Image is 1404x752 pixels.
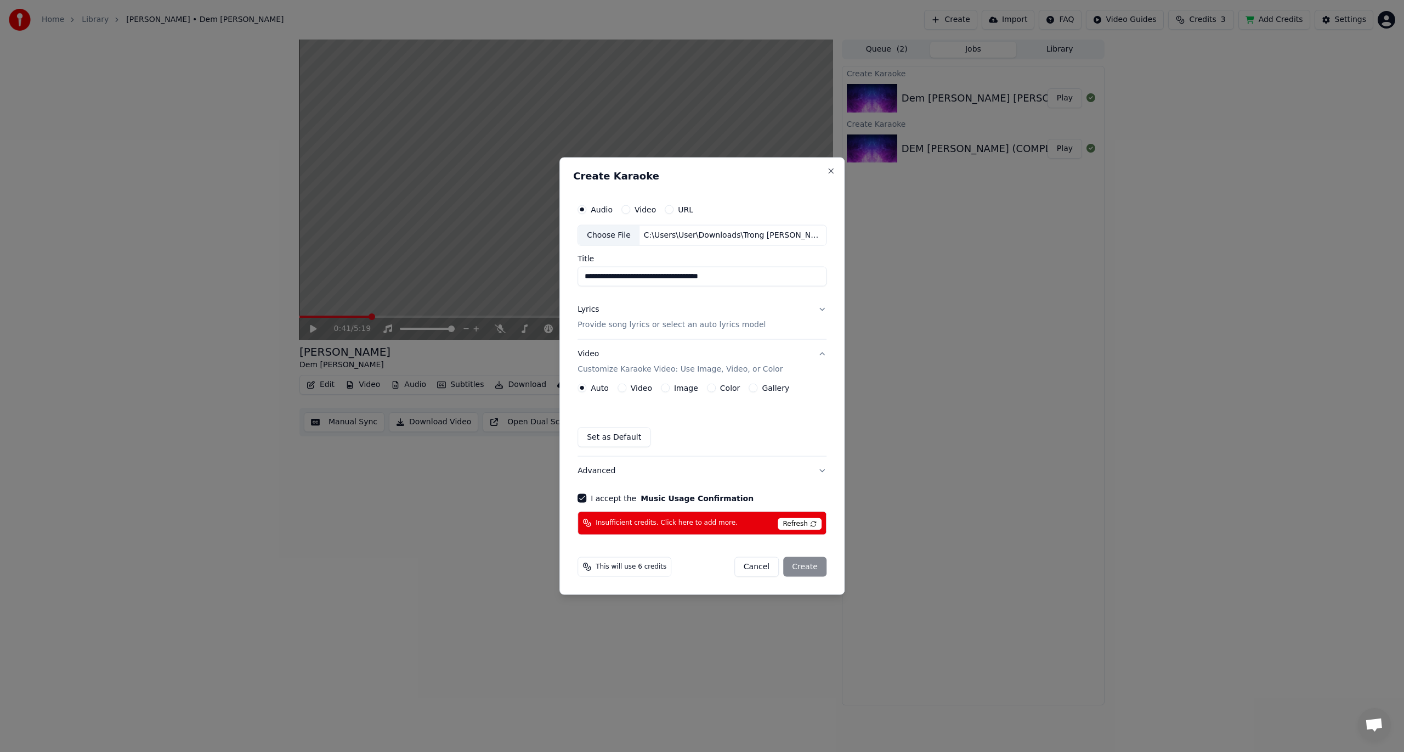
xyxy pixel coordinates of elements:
label: URL [678,206,693,214]
p: Customize Karaoke Video: Use Image, Video, or Color [578,363,783,374]
button: LyricsProvide song lyrics or select an auto lyrics model [578,295,826,339]
span: This will use 6 credits [596,562,666,571]
label: Video [635,206,656,214]
span: Refresh [778,518,821,530]
label: Audio [591,206,613,214]
label: I accept the [591,494,754,502]
button: VideoCustomize Karaoke Video: Use Image, Video, or Color [578,340,826,384]
div: VideoCustomize Karaoke Video: Use Image, Video, or Color [578,383,826,456]
label: Color [720,384,740,391]
button: Cancel [734,557,779,576]
div: Video [578,349,783,375]
label: Video [631,384,652,391]
span: Insufficient credits. Click here to add more. [596,519,738,527]
h2: Create Karaoke [573,171,831,181]
p: Provide song lyrics or select an auto lyrics model [578,319,766,330]
div: C:\Users\User\Downloads\Trong [PERSON_NAME] Nu Co Doi Toi - [PERSON_NAME].wav [639,230,826,241]
div: Lyrics [578,304,599,315]
label: Image [674,384,698,391]
div: Choose File [578,226,639,245]
label: Title [578,255,826,262]
label: Gallery [762,384,789,391]
button: I accept the [641,494,754,502]
button: Advanced [578,456,826,485]
label: Auto [591,384,609,391]
button: Set as Default [578,427,650,447]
